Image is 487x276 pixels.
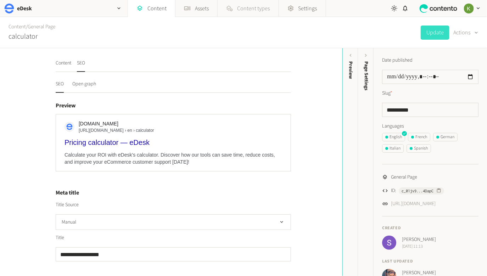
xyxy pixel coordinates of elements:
[65,151,282,165] div: Calculate your ROI with eDesk's calculator. Discover how our tools can save time, reduce costs, a...
[56,188,291,197] h4: Meta title
[382,133,405,141] button: English
[382,123,478,130] label: Languages
[454,26,478,40] button: Actions
[65,120,282,147] a: [DOMAIN_NAME][URL][DOMAIN_NAME] › en › calculatorPricing calculator — eDesk
[9,23,26,30] a: Content
[391,187,396,195] span: ID:
[363,61,370,90] span: Page Settings
[66,124,73,130] img: apple-touch-icon.png
[399,187,444,195] button: c_01jv9...4DapC
[382,258,478,265] h4: Last updated
[298,4,317,13] span: Settings
[407,144,431,153] button: Spanish
[56,214,291,230] button: Manual
[56,201,79,208] label: Title Source
[385,145,401,152] div: Italian
[77,60,85,72] button: SEO
[237,4,270,13] span: Content types
[79,120,154,127] span: [DOMAIN_NAME]
[402,243,436,250] span: [DATE] 11:13
[56,80,64,93] button: SEO
[9,31,38,42] h2: calculator
[65,138,282,147] div: Pricing calculator — eDesk
[4,4,14,13] img: eDesk
[421,26,449,40] button: Update
[382,90,392,97] label: Slug
[382,57,413,64] label: Date published
[28,23,55,30] a: General Page
[391,174,417,181] span: General Page
[79,127,154,134] span: [URL][DOMAIN_NAME] › en › calculator
[436,134,454,140] div: German
[56,60,71,72] button: Content
[433,133,458,141] button: German
[17,4,32,13] h2: eDesk
[402,188,433,194] span: c_01jv9...4DapC
[385,134,402,140] div: English
[56,101,291,110] h4: Preview
[411,134,427,140] div: French
[382,236,396,250] img: Sean Callan
[347,61,354,79] div: Preview
[26,23,28,30] span: /
[72,80,96,93] button: Open graph
[382,144,404,153] button: Italian
[391,200,436,208] a: [URL][DOMAIN_NAME]
[410,145,428,152] div: Spanish
[56,234,64,242] label: Title
[382,225,478,231] h4: Created
[402,236,436,243] span: [PERSON_NAME]
[464,4,474,13] img: Keelin Terry
[408,133,430,141] button: French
